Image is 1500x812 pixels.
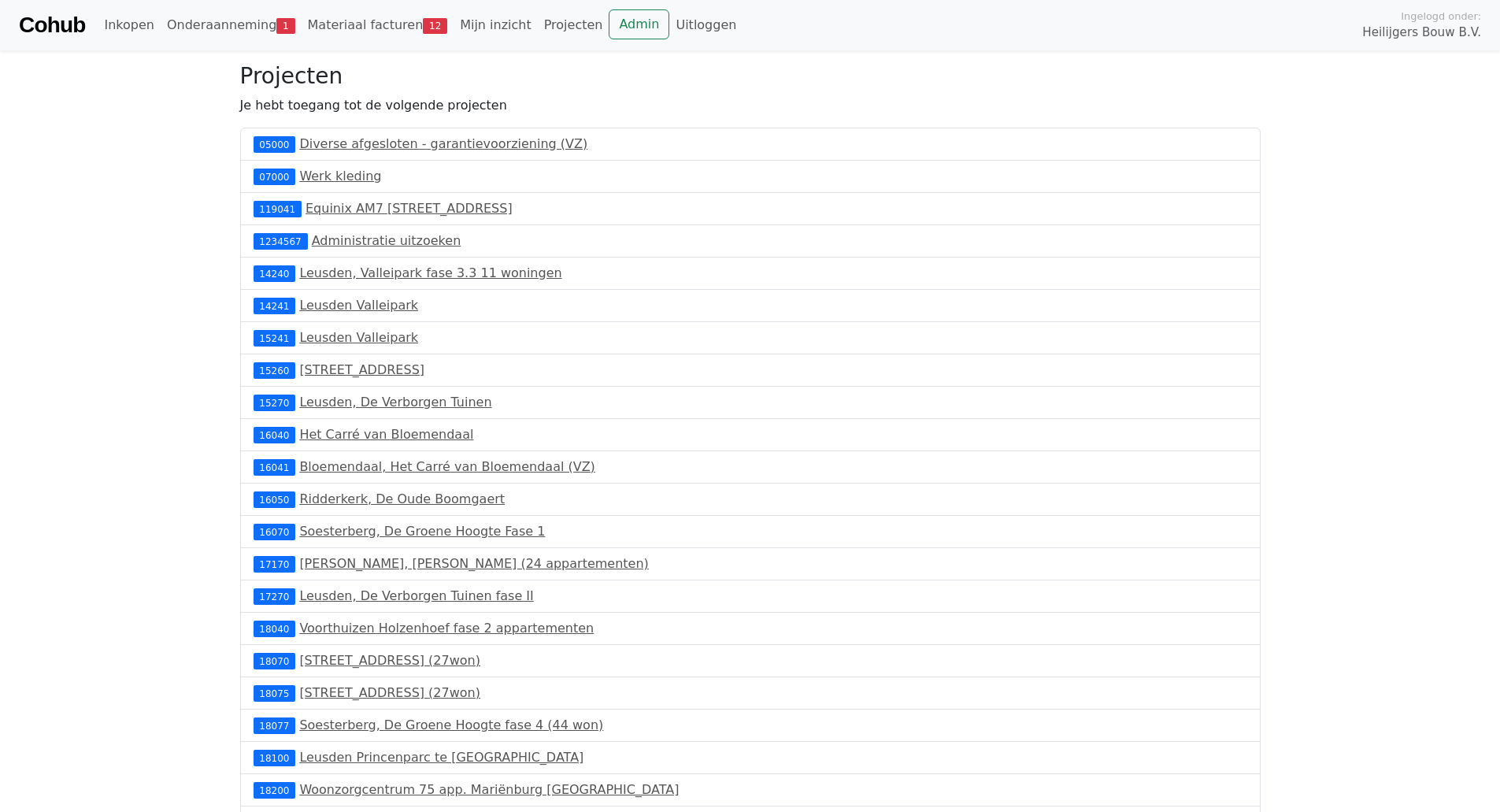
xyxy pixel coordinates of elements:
a: Leusden, Valleipark fase 3.3 11 woningen [299,265,561,280]
div: 16040 [254,427,296,443]
div: 18100 [254,750,296,766]
div: 18040 [254,621,296,636]
a: Leusden, De Verborgen Tuinen [299,395,491,410]
div: 16070 [254,524,296,539]
span: Heilijgers Bouw B.V. [1362,24,1481,42]
div: 05000 [254,136,296,152]
a: Woonzorgcentrum 75 app. Mariënburg [GEOGRAPHIC_DATA] [299,782,679,797]
a: Voorthuizen Holzenhoef fase 2 appartementen [299,621,594,636]
div: 119041 [254,201,302,217]
a: Ridderkerk, De Oude Boomgaert [299,491,505,506]
div: 14240 [254,265,296,281]
a: [PERSON_NAME], [PERSON_NAME] (24 appartementen) [299,556,648,571]
div: 17270 [254,588,296,604]
a: Leusden Valleipark [299,330,418,345]
div: 16050 [254,491,296,507]
div: 15241 [254,330,296,346]
a: Leusden, De Verborgen Tuinen fase II [299,588,533,603]
div: 1234567 [254,233,308,249]
div: 14241 [254,298,296,313]
div: 18077 [254,717,296,733]
a: Admin [609,9,669,39]
a: Werk kleding [299,169,381,184]
a: Equinix AM7 [STREET_ADDRESS] [306,201,513,216]
div: 18200 [254,782,296,798]
a: Soesterberg, De Groene Hoogte Fase 1 [299,524,545,539]
div: 07000 [254,169,296,184]
div: 15260 [254,362,296,378]
div: 15270 [254,395,296,410]
a: Cohub [19,6,85,44]
a: [STREET_ADDRESS] (27won) [299,653,480,668]
div: 18075 [254,685,296,701]
a: [STREET_ADDRESS] (27won) [299,685,480,700]
a: Bloemendaal, Het Carré van Bloemendaal (VZ) [299,459,594,474]
h3: Projecten [240,63,1261,90]
a: [STREET_ADDRESS] [299,362,424,377]
a: Inkopen [98,9,160,41]
a: Leusden Princenparc te [GEOGRAPHIC_DATA] [299,750,583,765]
a: Uitloggen [669,9,743,41]
a: Leusden Valleipark [299,298,418,313]
div: 17170 [254,556,296,572]
span: 12 [423,18,447,34]
a: Diverse afgesloten - garantievoorziening (VZ) [299,136,587,151]
a: Materiaal facturen12 [302,9,454,41]
a: Mijn inzicht [454,9,538,41]
a: Soesterberg, De Groene Hoogte fase 4 (44 won) [299,717,603,732]
div: 18070 [254,653,296,669]
a: Onderaanneming1 [161,9,302,41]
a: Administratie uitzoeken [312,233,461,248]
a: Het Carré van Bloemendaal [299,427,473,442]
a: Projecten [538,9,609,41]
div: 16041 [254,459,296,475]
span: 1 [276,18,294,34]
span: Ingelogd onder: [1401,9,1481,24]
p: Je hebt toegang tot de volgende projecten [240,96,1261,115]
